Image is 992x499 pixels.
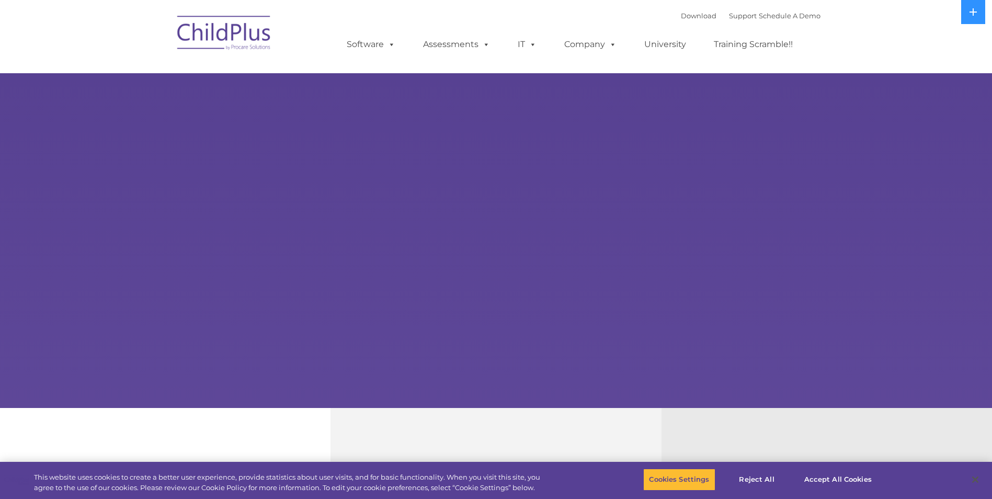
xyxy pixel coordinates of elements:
[172,8,277,61] img: ChildPlus by Procare Solutions
[634,34,697,55] a: University
[34,472,545,493] div: This website uses cookies to create a better user experience, provide statistics about user visit...
[964,468,987,491] button: Close
[554,34,627,55] a: Company
[703,34,803,55] a: Training Scramble!!
[681,12,820,20] font: |
[336,34,406,55] a: Software
[507,34,547,55] a: IT
[799,469,877,491] button: Accept All Cookies
[729,12,757,20] a: Support
[681,12,716,20] a: Download
[413,34,500,55] a: Assessments
[759,12,820,20] a: Schedule A Demo
[643,469,715,491] button: Cookies Settings
[724,469,790,491] button: Reject All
